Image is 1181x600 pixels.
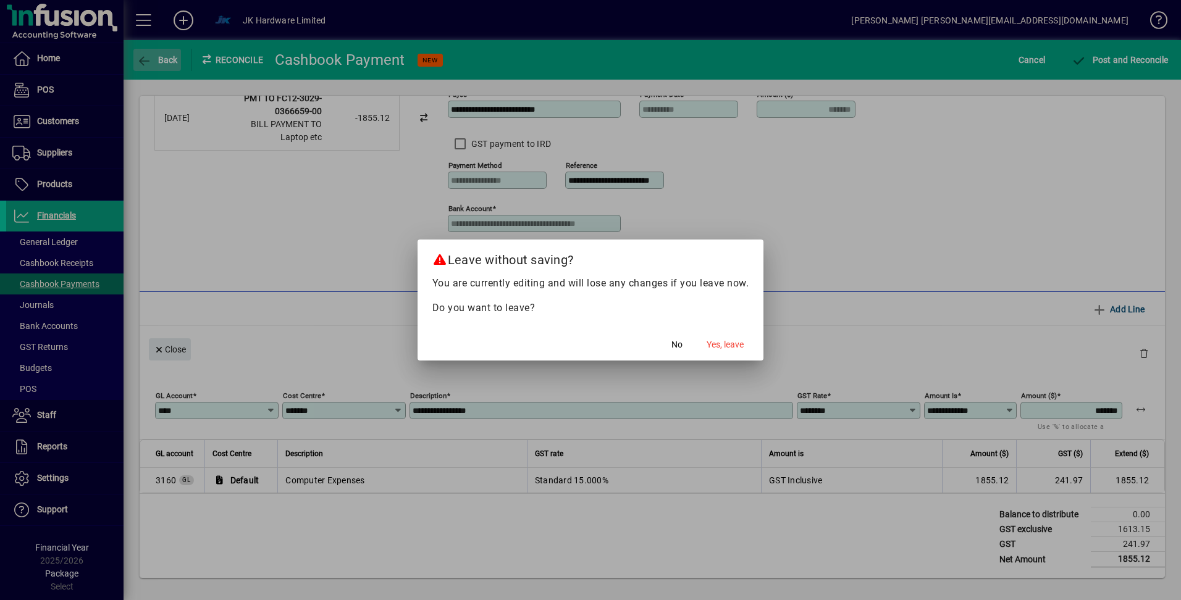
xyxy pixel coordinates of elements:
[671,338,683,351] span: No
[707,338,744,351] span: Yes, leave
[657,333,697,356] button: No
[432,301,749,315] p: Do you want to leave?
[418,240,764,275] h2: Leave without saving?
[702,333,749,356] button: Yes, leave
[432,276,749,291] p: You are currently editing and will lose any changes if you leave now.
